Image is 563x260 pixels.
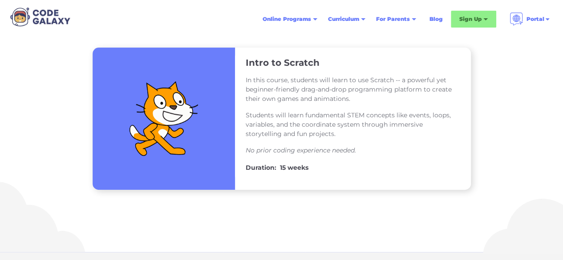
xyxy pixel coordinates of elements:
[280,162,308,173] h4: 15 weeks
[246,76,460,104] p: In this course, students will learn to use Scratch -- a powerful yet beginner-friendly drag-and-d...
[424,11,448,27] a: Blog
[459,15,482,24] div: Sign Up
[246,146,356,154] em: No prior coding experience needed.
[246,111,460,139] p: Students will learn fundamental STEM concepts like events, loops, variables, and the coordinate s...
[246,57,320,68] h3: Intro to Scratch
[328,15,359,24] div: Curriculum
[376,15,410,24] div: For Parents
[246,162,276,173] h4: Duration:
[527,15,544,24] div: Portal
[474,192,563,254] img: Cloud Illustration
[263,15,311,24] div: Online Programs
